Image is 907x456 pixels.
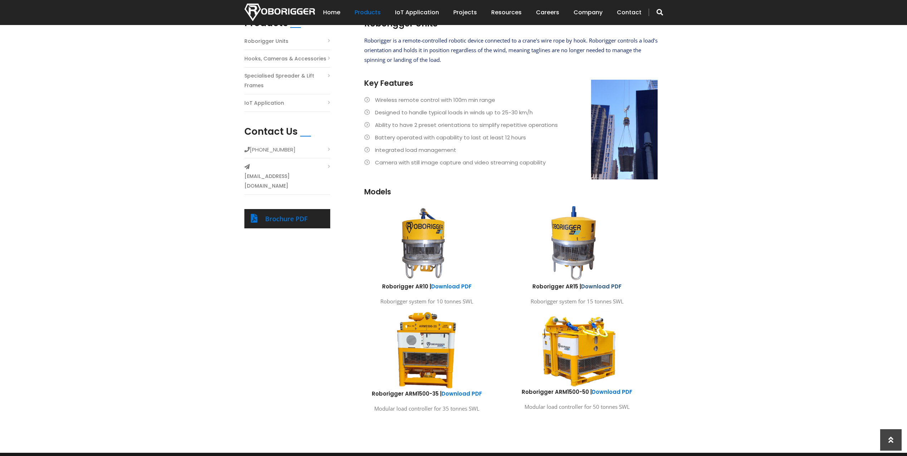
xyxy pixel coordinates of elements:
a: Company [574,1,603,24]
h6: Roborigger AR10 | [357,283,497,290]
a: Careers [536,1,559,24]
a: Download PDF [592,388,632,396]
li: Camera with still image capture and video streaming capability [364,158,658,167]
a: Brochure PDF [265,214,308,223]
a: Download PDF [431,283,472,290]
a: Download PDF [581,283,621,290]
a: Roborigger Units [244,36,288,46]
a: IoT Application [395,1,439,24]
li: Ability to have 2 preset orientations to simplify repetitive operations [364,120,658,130]
h6: Roborigger AR15 | [507,283,647,290]
img: Nortech [244,4,315,21]
h6: Roborigger ARM1500-35 | [357,390,497,397]
h2: Products [244,18,288,29]
li: Designed to handle typical loads in winds up to 25-30 km/h [364,108,658,117]
a: Contact [617,1,642,24]
a: Resources [491,1,522,24]
h6: Roborigger ARM1500-50 | [507,388,647,396]
a: Specialised Spreader & Lift Frames [244,71,330,90]
a: IoT Application [244,98,284,108]
li: Battery operated with capability to last at least 12 hours [364,133,658,142]
li: Integrated load management [364,145,658,155]
h2: Contact Us [244,126,298,137]
p: Modular load controller for 35 tonnes SWL [357,404,497,413]
h3: Models [364,187,658,197]
a: Products [355,1,381,24]
a: Hooks, Cameras & Accessories [244,54,326,64]
p: Roborigger system for 10 tonnes SWL [357,297,497,306]
a: Projects [453,1,477,24]
li: Wireless remote control with 100m min range [364,95,658,105]
p: Modular load controller for 50 tonnes SWL [507,402,647,412]
li: [PHONE_NUMBER] [244,145,330,158]
span: Roborigger is a remote-controlled robotic device connected to a crane's wire rope by hook. Robori... [364,37,658,63]
h3: Key Features [364,78,658,88]
p: Roborigger system for 15 tonnes SWL [507,297,647,306]
a: [EMAIL_ADDRESS][DOMAIN_NAME] [244,172,330,191]
a: Download PDF [442,390,482,397]
a: Home [323,1,340,24]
